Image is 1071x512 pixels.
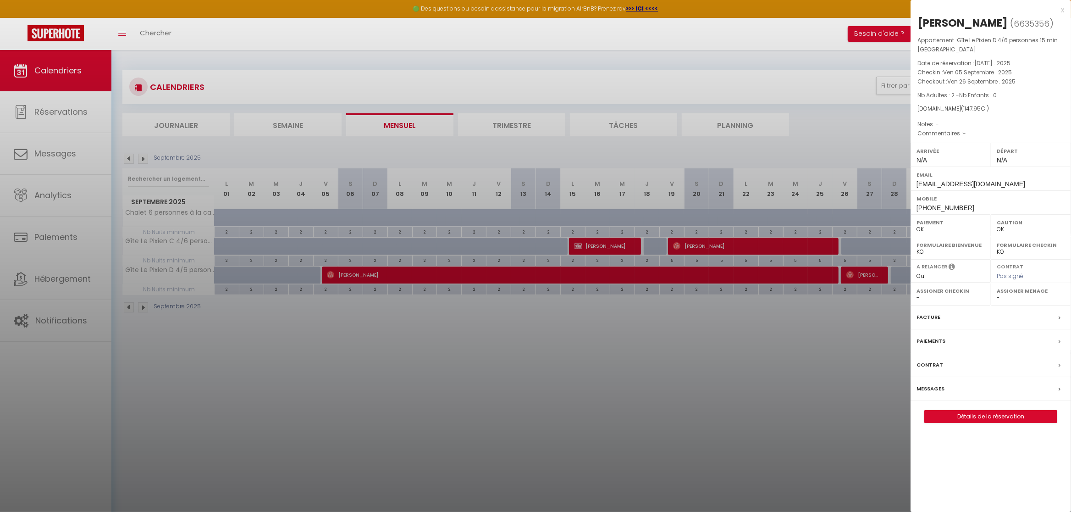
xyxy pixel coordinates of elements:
i: Sélectionner OUI si vous souhaiter envoyer les séquences de messages post-checkout [949,263,955,273]
label: Formulaire Checkin [997,240,1065,250]
a: Détails de la réservation [925,411,1057,423]
span: Pas signé [997,272,1023,280]
span: - [963,129,966,137]
span: 6635356 [1014,18,1049,29]
span: Nb Enfants : 0 [959,91,997,99]
span: [DATE] . 2025 [974,59,1010,67]
p: Commentaires : [917,129,1064,138]
span: ( € ) [961,105,989,112]
div: x [911,5,1064,16]
label: Formulaire Bienvenue [916,240,985,250]
div: [DOMAIN_NAME] [917,105,1064,113]
span: N/A [997,156,1007,164]
span: N/A [916,156,927,164]
label: Messages [916,384,944,394]
label: Départ [997,146,1065,156]
span: ( ) [1010,17,1054,30]
label: Arrivée [916,146,985,156]
p: Date de réservation : [917,59,1064,68]
label: Assigner Menage [997,286,1065,295]
span: Gîte Le Pixien D 4/6 personnes 15 min [GEOGRAPHIC_DATA] [917,36,1058,53]
p: Notes : [917,120,1064,129]
label: Paiement [916,218,985,227]
span: Nb Adultes : 2 - [917,91,997,99]
label: Assigner Checkin [916,286,985,295]
span: - [936,120,939,128]
p: Appartement : [917,36,1064,54]
label: Mobile [916,194,1065,203]
span: Ven 26 Septembre . 2025 [947,78,1016,85]
label: Email [916,170,1065,179]
label: Contrat [997,263,1023,269]
label: A relancer [916,263,947,271]
span: [EMAIL_ADDRESS][DOMAIN_NAME] [916,180,1025,188]
button: Détails de la réservation [924,410,1057,423]
label: Contrat [916,360,943,370]
label: Caution [997,218,1065,227]
span: Ven 05 Septembre . 2025 [943,68,1012,76]
p: Checkin : [917,68,1064,77]
span: [PHONE_NUMBER] [916,204,974,211]
div: [PERSON_NAME] [917,16,1008,30]
label: Facture [916,312,940,322]
p: Checkout : [917,77,1064,86]
label: Paiements [916,336,945,346]
span: 1147.95 [963,105,981,112]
